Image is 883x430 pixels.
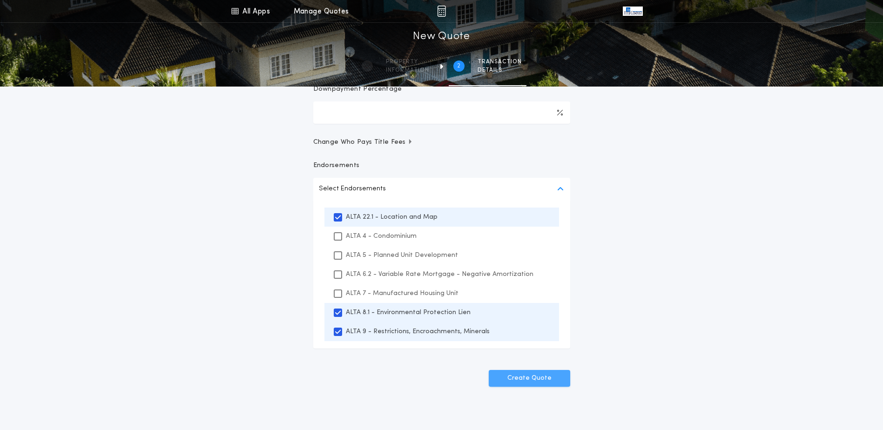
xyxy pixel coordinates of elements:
[489,370,570,387] button: Create Quote
[478,67,522,74] span: details
[346,289,458,298] p: ALTA 7 - Manufactured Housing Unit
[346,269,533,279] p: ALTA 6.2 - Variable Rate Mortgage - Negative Amortization
[313,85,402,94] p: Downpayment Percentage
[346,308,471,317] p: ALTA 8.1 - Environmental Protection Lien
[313,200,570,349] ul: Select Endorsements
[413,29,470,44] h1: New Quote
[386,67,429,74] span: information
[346,250,458,260] p: ALTA 5 - Planned Unit Development
[346,212,438,222] p: ALTA 22.1 - Location and Map
[623,7,642,16] img: vs-icon
[313,138,413,147] span: Change Who Pays Title Fees
[313,138,570,147] button: Change Who Pays Title Fees
[437,6,446,17] img: img
[386,58,429,66] span: Property
[319,183,386,195] p: Select Endorsements
[313,101,570,124] input: Downpayment Percentage
[313,178,570,200] button: Select Endorsements
[313,161,570,170] p: Endorsements
[346,231,417,241] p: ALTA 4 - Condominium
[478,58,522,66] span: Transaction
[457,62,460,70] h2: 2
[346,327,490,336] p: ALTA 9 - Restrictions, Encroachments, Minerals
